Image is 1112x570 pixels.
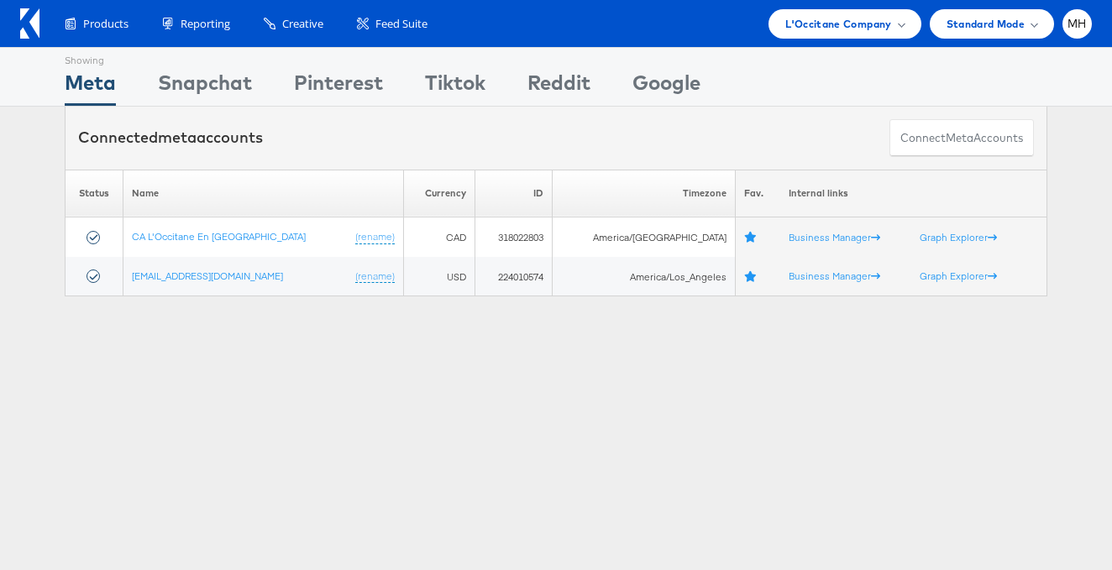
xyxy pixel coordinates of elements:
[1067,18,1087,29] span: MH
[404,170,475,217] th: Currency
[920,269,997,282] a: Graph Explorer
[946,130,973,146] span: meta
[947,15,1025,33] span: Standard Mode
[552,257,736,296] td: America/Los_Angeles
[65,48,116,68] div: Showing
[425,68,485,106] div: Tiktok
[123,170,404,217] th: Name
[355,230,395,244] a: (rename)
[789,269,880,282] a: Business Manager
[65,68,116,106] div: Meta
[475,217,552,257] td: 318022803
[355,269,395,284] a: (rename)
[920,231,997,243] a: Graph Explorer
[552,170,736,217] th: Timezone
[132,269,283,282] a: [EMAIL_ADDRESS][DOMAIN_NAME]
[404,257,475,296] td: USD
[158,128,197,147] span: meta
[282,16,323,32] span: Creative
[785,15,891,33] span: L'Occitane Company
[181,16,230,32] span: Reporting
[375,16,427,32] span: Feed Suite
[475,170,552,217] th: ID
[158,68,252,106] div: Snapchat
[294,68,383,106] div: Pinterest
[552,217,736,257] td: America/[GEOGRAPHIC_DATA]
[83,16,129,32] span: Products
[889,119,1034,157] button: ConnectmetaAccounts
[78,127,263,149] div: Connected accounts
[475,257,552,296] td: 224010574
[404,217,475,257] td: CAD
[789,231,880,243] a: Business Manager
[66,170,123,217] th: Status
[632,68,700,106] div: Google
[527,68,590,106] div: Reddit
[132,230,306,243] a: CA L'Occitane En [GEOGRAPHIC_DATA]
